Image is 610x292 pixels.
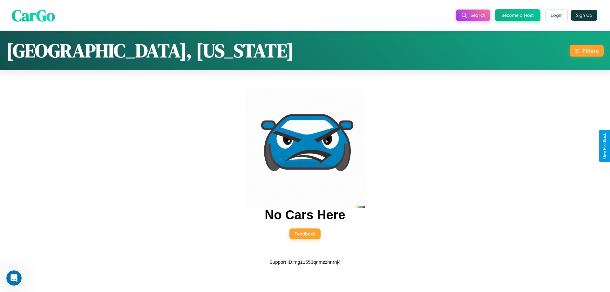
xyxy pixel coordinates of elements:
button: Feedback [289,228,321,239]
div: Filters [583,47,599,54]
button: Filters [570,45,604,57]
button: Search [456,10,490,21]
button: Become a Host [495,9,540,21]
img: car [245,88,365,208]
div: Give Feedback [602,133,607,159]
span: CarGo [12,4,55,26]
p: Support ID: mg11553qnmzznnrnj4 [269,258,341,266]
button: Sign Up [571,10,597,21]
iframe: Intercom live chat [6,270,22,286]
h1: [GEOGRAPHIC_DATA], [US_STATE] [6,37,294,64]
span: Search [471,12,485,18]
h2: No Cars Here [265,208,345,222]
button: Login [545,10,568,21]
